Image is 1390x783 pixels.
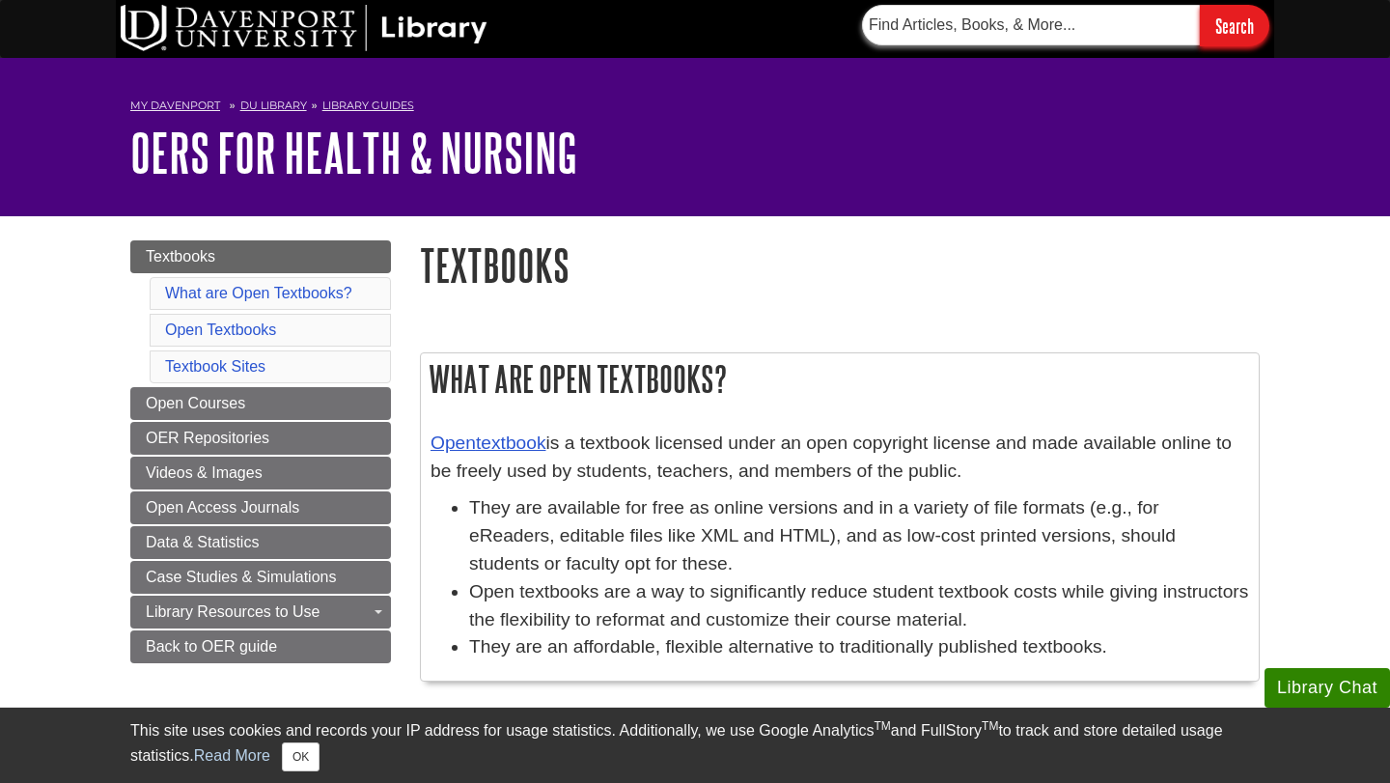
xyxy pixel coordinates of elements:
span: Textbooks [146,248,215,265]
a: Open Textbooks [165,322,276,338]
h2: What are Open Textbooks? [421,353,1259,405]
span: Library Resources to Use [146,603,320,620]
a: OERs for Health & Nursing [130,123,577,182]
sup: TM [874,719,890,733]
span: Back to OER guide [146,638,277,655]
span: Open Access Journals [146,499,299,516]
a: OER Repositories [130,422,391,455]
a: Open Access Journals [130,491,391,524]
form: Searches DU Library's articles, books, and more [862,5,1269,46]
input: Search [1200,5,1269,46]
span: Data & Statistics [146,534,259,550]
a: Back to OER guide [130,630,391,663]
p: is a textbook licensed under an open copyright license and made available online to be freely use... [431,430,1249,486]
span: Open Courses [146,395,245,411]
div: This site uses cookies and records your IP address for usage statistics. Additionally, we use Goo... [130,719,1260,771]
a: Open [431,433,476,453]
a: Open Courses [130,387,391,420]
a: Textbooks [130,240,391,273]
span: Case Studies & Simulations [146,569,336,585]
input: Find Articles, Books, & More... [862,5,1200,45]
button: Library Chat [1265,668,1390,708]
li: They are available for free as online versions and in a variety of file formats (e.g., for eReade... [469,494,1249,577]
button: Close [282,742,320,771]
a: Data & Statistics [130,526,391,559]
a: Read More [194,747,270,764]
a: Library Resources to Use [130,596,391,629]
a: My Davenport [130,98,220,114]
nav: breadcrumb [130,93,1260,124]
sup: TM [982,719,998,733]
a: Case Studies & Simulations [130,561,391,594]
a: textbook [476,433,546,453]
h1: Textbooks [420,240,1260,290]
img: DU Library [121,5,487,51]
a: Textbook Sites [165,358,265,375]
a: What are Open Textbooks? [165,285,352,301]
li: They are an affordable, flexible alternative to traditionally published textbooks. [469,633,1249,661]
li: Open textbooks are a way to significantly reduce student textbook costs while giving instructors ... [469,578,1249,634]
a: Library Guides [322,98,414,112]
div: Guide Page Menu [130,240,391,663]
a: Videos & Images [130,457,391,489]
a: DU Library [240,98,307,112]
span: Videos & Images [146,464,263,481]
span: OER Repositories [146,430,269,446]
